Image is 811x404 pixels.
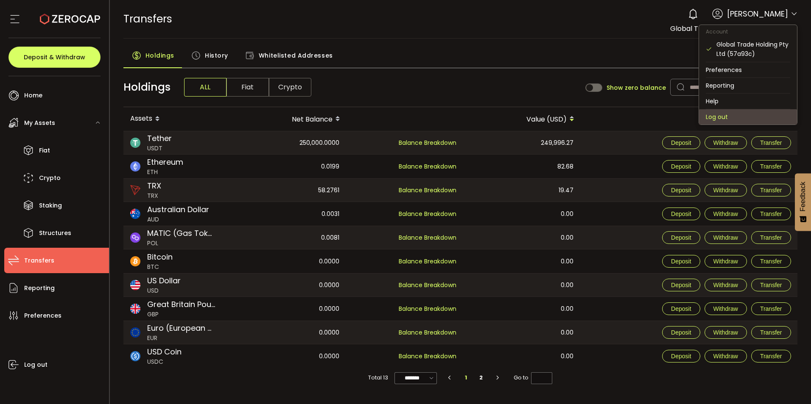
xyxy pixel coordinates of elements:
[464,344,580,368] div: 0.00
[147,346,182,357] span: USD Coin
[713,234,738,241] span: Withdraw
[130,256,140,266] img: btc_portfolio.svg
[464,249,580,273] div: 0.00
[230,297,346,321] div: 0.0000
[230,321,346,344] div: 0.0000
[769,363,811,404] iframe: Chat Widget
[751,231,791,244] button: Transfer
[130,280,140,290] img: usd_portfolio.svg
[230,202,346,226] div: 0.0031
[399,351,456,361] span: Balance Breakdown
[368,372,388,384] span: Total 13
[751,326,791,339] button: Transfer
[713,329,738,336] span: Withdraw
[795,173,811,231] button: Feedback - Show survey
[751,136,791,149] button: Transfer
[147,133,172,144] span: Tether
[671,282,691,288] span: Deposit
[760,187,782,194] span: Transfer
[705,231,747,244] button: Withdraw
[24,359,48,371] span: Log out
[760,329,782,336] span: Transfer
[399,233,456,242] span: Balance Breakdown
[399,138,456,147] span: Balance Breakdown
[39,172,61,184] span: Crypto
[147,156,183,168] span: Ethereum
[464,321,580,344] div: 0.00
[713,353,738,360] span: Withdraw
[464,226,580,249] div: 0.00
[464,112,581,126] div: Value (USD)
[699,94,797,109] li: Help
[751,279,791,291] button: Transfer
[464,131,580,154] div: 249,996.27
[8,47,101,68] button: Deposit & Withdraw
[130,209,140,219] img: aud_portfolio.svg
[399,280,456,290] span: Balance Breakdown
[130,138,140,148] img: usdt_portfolio.svg
[751,208,791,220] button: Transfer
[662,208,700,220] button: Deposit
[147,204,209,215] span: Australian Dollar
[123,112,230,126] div: Assets
[230,131,346,154] div: 250,000.0000
[705,326,747,339] button: Withdraw
[760,210,782,217] span: Transfer
[227,78,269,97] span: Fiat
[130,327,140,338] img: eur_portfolio.svg
[399,210,456,218] span: Balance Breakdown
[123,11,172,26] span: Transfers
[123,79,171,95] span: Holdings
[705,160,747,173] button: Withdraw
[24,310,62,322] span: Preferences
[705,208,747,220] button: Withdraw
[671,210,691,217] span: Deposit
[713,139,738,146] span: Withdraw
[145,47,174,64] span: Holdings
[662,279,700,291] button: Deposit
[705,279,747,291] button: Withdraw
[760,258,782,265] span: Transfer
[459,372,474,384] li: 1
[662,350,700,362] button: Deposit
[147,191,161,200] span: TRX
[147,357,182,366] span: USDC
[147,168,183,177] span: ETH
[671,305,691,312] span: Deposit
[24,54,85,60] span: Deposit & Withdraw
[130,232,140,243] img: matic_polygon_portfolio.png
[464,155,580,178] div: 82.68
[230,226,346,249] div: 0.0081
[760,234,782,241] span: Transfer
[230,344,346,368] div: 0.0000
[699,78,797,93] li: Reporting
[230,249,346,273] div: 0.0000
[147,275,181,286] span: US Dollar
[760,353,782,360] span: Transfer
[713,163,738,170] span: Withdraw
[699,109,797,125] li: Log out
[662,231,700,244] button: Deposit
[464,202,580,226] div: 0.00
[147,310,215,319] span: GBP
[671,187,691,194] span: Deposit
[399,257,456,266] span: Balance Breakdown
[230,274,346,296] div: 0.0000
[699,28,735,35] span: Account
[713,305,738,312] span: Withdraw
[24,255,54,267] span: Transfers
[760,305,782,312] span: Transfer
[464,297,580,321] div: 0.00
[799,182,807,211] span: Feedback
[671,258,691,265] span: Deposit
[399,186,456,194] span: Balance Breakdown
[24,282,55,294] span: Reporting
[184,78,227,97] span: ALL
[269,78,311,97] span: Crypto
[751,160,791,173] button: Transfer
[147,239,215,248] span: POL
[671,353,691,360] span: Deposit
[473,372,489,384] li: 2
[230,112,347,126] div: Net Balance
